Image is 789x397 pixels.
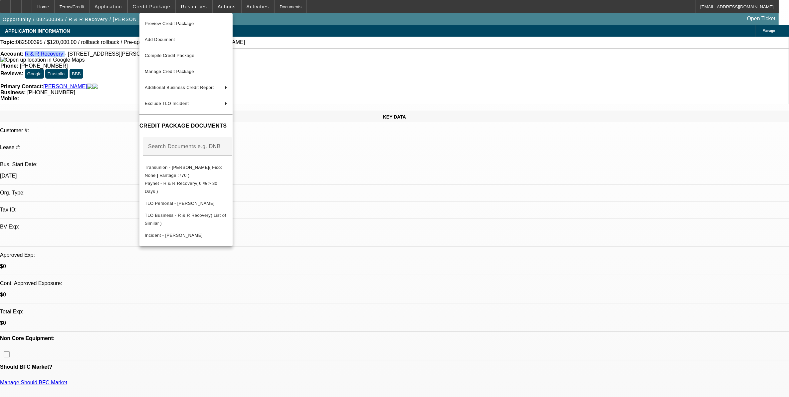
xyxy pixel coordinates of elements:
button: TLO Personal - Ford, Robert [139,195,233,211]
span: Incident - [PERSON_NAME] [145,232,203,237]
h4: CREDIT PACKAGE DOCUMENTS [139,122,233,130]
span: Add Document [145,37,175,42]
button: Incident - Ford, Robert [139,227,233,243]
span: TLO Personal - [PERSON_NAME] [145,200,215,205]
button: TLO Business - R & R Recovery( List of Similar ) [139,211,233,227]
span: Compile Credit Package [145,53,194,58]
span: Paynet - R & R Recovery( 0 % > 30 Days ) [145,181,217,194]
span: TLO Business - R & R Recovery( List of Similar ) [145,212,226,225]
span: Additional Business Credit Report [145,85,214,90]
span: Transunion - [PERSON_NAME]( Fico: None | Vantage :770 ) [145,165,222,178]
span: Preview Credit Package [145,21,194,26]
button: Paynet - R & R Recovery( 0 % > 30 Days ) [139,179,233,195]
button: Transunion - Ford, Robert( Fico: None | Vantage :770 ) [139,163,233,179]
mat-label: Search Documents e.g. DNB [148,143,221,149]
span: Manage Credit Package [145,69,194,74]
span: Exclude TLO Incident [145,101,189,106]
